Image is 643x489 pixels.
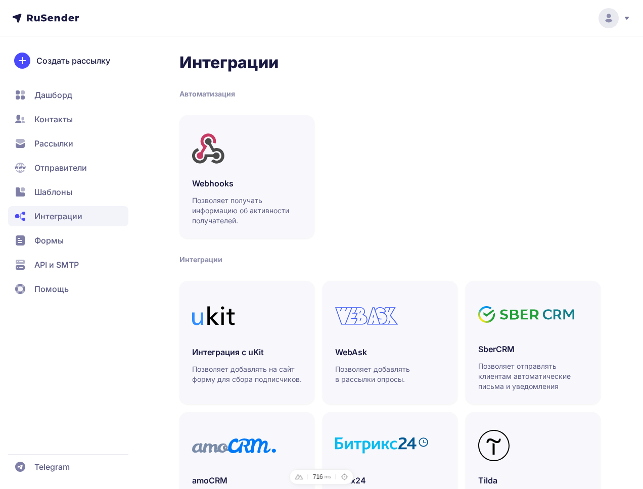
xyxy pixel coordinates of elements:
div: 716 [313,474,323,480]
button: Toggle Nuxt DevTools [291,469,306,484]
div: Интеграции [179,255,601,265]
button: Toggle Component Inspector [337,469,352,484]
span: Telegram [34,461,70,473]
h3: Интеграция с uKit [192,346,302,358]
a: Telegram [8,457,128,477]
div: Page load time [309,474,335,480]
span: Рассылки [34,137,73,150]
h3: SberCRM [478,343,588,355]
p: Позволяет добавлять на сайт форму для сбора подписчиков. [192,364,302,384]
h2: Интеграции [179,53,601,73]
span: Формы [34,234,64,247]
a: Интеграция с uKitПозволяет добавлять на сайт форму для сбора подписчиков. [179,281,314,404]
span: ms [325,475,331,478]
p: Позволяет отправлять клиентам автоматические письма и уведомления [478,361,588,392]
span: API и SMTP [34,259,79,271]
h3: Tilda [478,474,588,486]
a: WebAskПозволяет добавлять в рассылки опросы. [323,281,457,404]
span: Интеграции [34,210,82,222]
a: SberCRMПозволяет отправлять клиентам автоматические письма и уведомления [466,281,601,404]
h3: Webhooks [192,177,302,189]
span: Контакты [34,113,73,125]
h3: Bitrix24 [335,474,445,486]
span: Отправители [34,162,87,174]
div: Автоматизация [179,89,601,99]
a: WebhooksПозволяет получать информацию об активности получателей. [179,115,314,238]
span: Создать рассылку [36,55,110,67]
span: Помощь [34,283,69,295]
span: Шаблоны [34,186,72,198]
h3: WebAsk [335,346,445,358]
h3: amoCRM [192,474,302,486]
p: Позволяет добавлять в рассылки опросы. [335,364,445,384]
span: Дашборд [34,89,72,101]
p: Позволяет получать информацию об активности получателей. [192,195,302,226]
